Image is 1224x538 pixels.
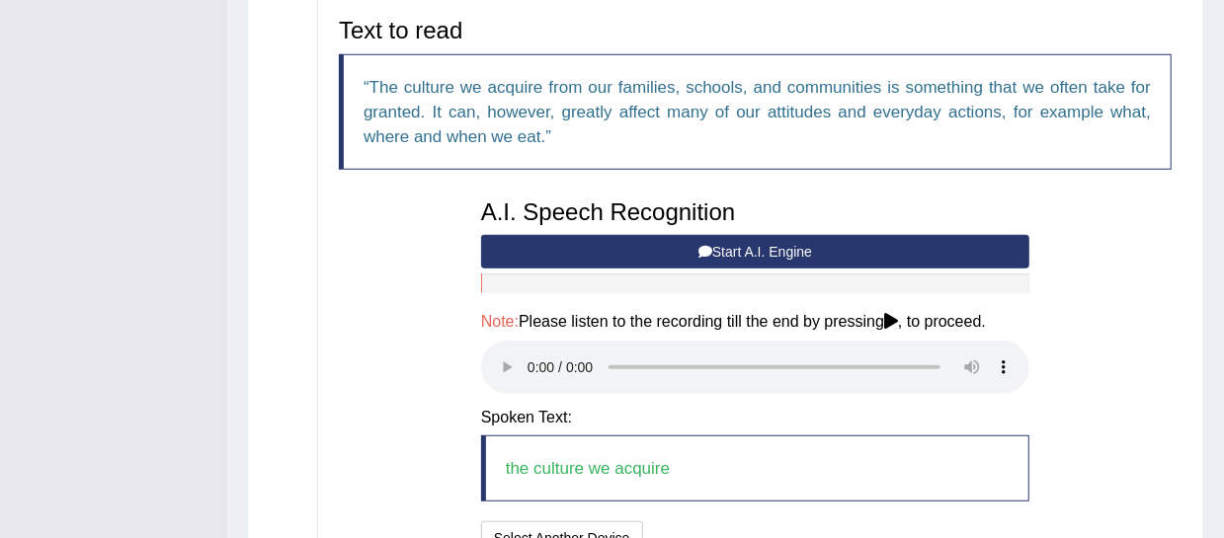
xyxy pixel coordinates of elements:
[481,235,1029,269] button: Start A.I. Engine
[481,199,1029,225] h3: A.I. Speech Recognition
[364,78,1151,146] q: The culture we acquire from our families, schools, and communities is something that we often tak...
[481,313,519,330] span: Note:
[481,409,1029,426] h4: Spoken Text:
[339,18,1172,43] h3: Text to read
[481,435,1029,501] blockquote: the culture we acquire
[481,313,1029,331] h4: Please listen to the recording till the end by pressing , to proceed.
